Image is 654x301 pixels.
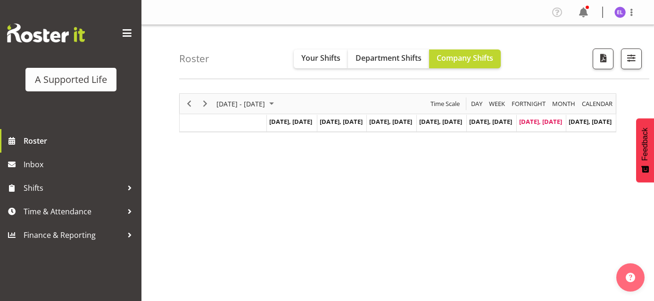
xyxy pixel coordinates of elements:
[614,7,626,18] img: elise-loh5844.jpg
[626,273,635,282] img: help-xxl-2.png
[429,49,501,68] button: Company Shifts
[348,49,429,68] button: Department Shifts
[24,204,123,219] span: Time & Attendance
[641,128,649,161] span: Feedback
[24,181,123,195] span: Shifts
[179,53,209,64] h4: Roster
[356,53,422,63] span: Department Shifts
[621,49,642,69] button: Filter Shifts
[301,53,340,63] span: Your Shifts
[437,53,493,63] span: Company Shifts
[593,49,613,69] button: Download a PDF of the roster according to the set date range.
[35,73,107,87] div: A Supported Life
[24,134,137,148] span: Roster
[636,118,654,182] button: Feedback - Show survey
[24,157,137,171] span: Inbox
[7,24,85,42] img: Rosterit website logo
[294,49,348,68] button: Your Shifts
[24,228,123,242] span: Finance & Reporting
